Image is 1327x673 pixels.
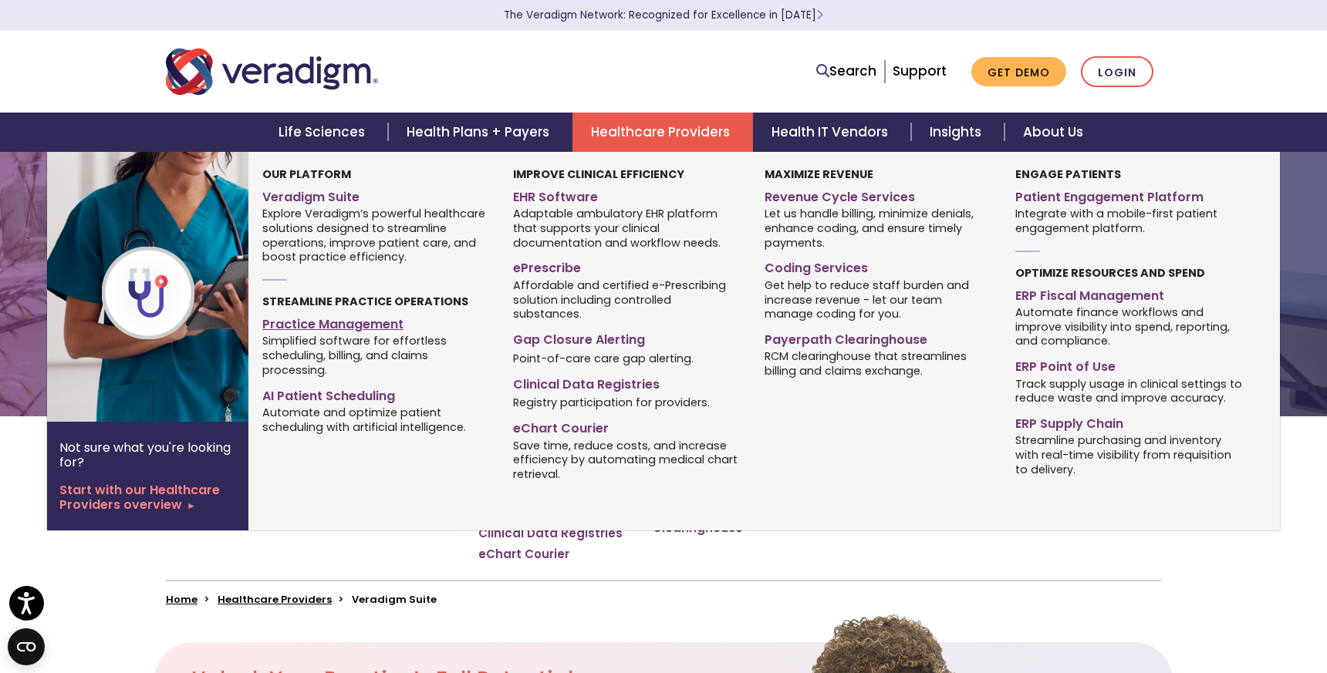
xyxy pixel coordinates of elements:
[1015,410,1243,432] a: ERP Supply Chain
[765,277,992,321] span: Get help to reduce staff burden and increase revenue - let our team manage coding for you.
[1015,353,1243,375] a: ERP Point of Use
[513,350,694,365] span: Point-of-care care gap alerting.
[262,183,490,206] a: Veradigm Suite
[513,326,741,348] a: Gap Closure Alerting
[893,62,947,80] a: Support
[59,440,236,469] p: Not sure what you're looking for?
[513,254,741,277] a: ePrescribe
[166,46,378,97] img: Veradigm logo
[513,415,741,437] a: eChart Courier
[816,61,876,82] a: Search
[765,348,992,379] span: RCM clearinghouse that streamlines billing and claims exchange.
[262,333,490,378] span: Simplified software for effortless scheduling, billing, and claims processing.
[1015,375,1243,405] span: Track supply usage in clinical settings to reduce waste and improve accuracy.
[1015,183,1243,206] a: Patient Engagement Platform
[59,483,236,512] a: Start with our Healthcare Providers overview
[513,371,741,393] a: Clinical Data Registries
[572,113,753,152] a: Healthcare Providers
[1015,206,1243,236] span: Integrate with a mobile-first patient engagement platform.
[1031,577,1308,654] iframe: Drift Chat Widget
[1015,432,1243,477] span: Streamline purchasing and inventory with real-time visibility from requisition to delivery.
[262,206,490,264] span: Explore Veradigm’s powerful healthcare solutions designed to streamline operations, improve patie...
[478,547,569,562] a: eChart Courier
[765,206,992,251] span: Let us handle billing, minimize denials, enhance coding, and ensure timely payments.
[765,254,992,277] a: Coding Services
[753,113,911,152] a: Health IT Vendors
[765,167,873,182] strong: Maximize Revenue
[971,57,1066,87] a: Get Demo
[1015,282,1243,305] a: ERP Fiscal Management
[166,592,198,607] a: Home
[388,113,572,152] a: Health Plans + Payers
[478,526,623,541] a: Clinical Data Registries
[765,326,992,348] a: Payerpath Clearinghouse
[262,382,490,405] a: AI Patient Scheduling
[262,311,490,333] a: Practice Management
[8,628,45,665] button: Open CMP widget
[513,206,741,251] span: Adaptable ambulatory EHR platform that supports your clinical documentation and workflow needs.
[513,395,710,410] span: Registry participation for providers.
[1015,304,1243,348] span: Automate finance workflows and improve visibility into spend, reporting, and compliance.
[1081,56,1153,88] a: Login
[504,8,823,22] a: The Veradigm Network: Recognized for Excellence in [DATE]Learn More
[1015,265,1205,281] strong: Optimize Resources and Spend
[262,404,490,434] span: Automate and optimize patient scheduling with artificial intelligence.
[513,167,684,182] strong: Improve Clinical Efficiency
[653,506,788,536] a: Payerpath Clearinghouse
[218,592,332,607] a: Healthcare Providers
[513,437,741,482] span: Save time, reduce costs, and increase efficiency by automating medical chart retrieval.
[260,113,388,152] a: Life Sciences
[513,277,741,321] span: Affordable and certified e-Prescribing solution including controlled substances.
[513,183,741,206] a: EHR Software
[1015,167,1121,182] strong: Engage Patients
[47,152,295,422] img: Healthcare Provider
[262,294,468,309] strong: Streamline Practice Operations
[262,167,351,182] strong: Our Platform
[765,183,992,206] a: Revenue Cycle Services
[1005,113,1102,152] a: About Us
[911,113,1005,152] a: Insights
[816,8,823,22] span: Learn More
